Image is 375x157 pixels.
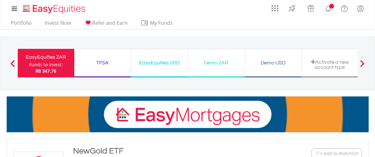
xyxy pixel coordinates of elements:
[20,2,88,14] a: Home page
[271,5,278,12] img: grid-menu-icon.svg
[287,3,297,13] img: thrive-v2.svg
[82,20,130,29] a: Refer and Earn
[73,145,272,157] div: NewGold ETF
[36,68,56,74] span: R8 347.76
[7,96,369,132] img: EasyMortage Promotion Banner
[92,19,128,26] span: Refer and Earn
[320,150,358,157] span: + Add to Watchlist
[29,62,63,68] div: Funds to invest:
[301,2,320,13] a: Vouchers
[267,2,283,12] a: AppsGrid
[8,20,34,29] a: Portfolio
[42,20,74,29] a: Invest Now
[78,58,127,67] div: TFSA
[135,58,184,67] div: EasyEquities USD
[352,2,369,16] a: My Profile
[22,4,88,14] img: EasyEquities_Logo.png
[141,19,182,27] span: My Funds
[192,58,241,67] div: Demo ZAR
[320,2,336,14] a: Notifications
[305,3,316,13] img: vouchers-v2.svg
[336,2,352,14] a: FAQ's and Support
[249,58,298,67] div: Demo USD
[315,151,320,156] img: Watchlist
[305,59,354,70] div: Activate a new account type
[22,53,70,62] div: EasyEquities ZAR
